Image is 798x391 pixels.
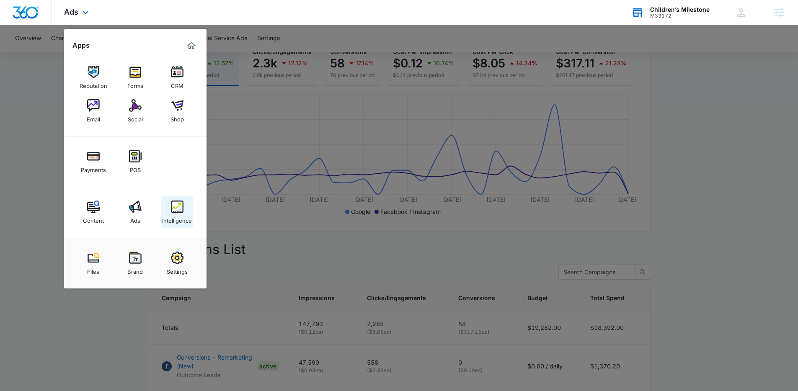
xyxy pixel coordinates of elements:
[650,13,710,19] div: account id
[80,78,107,89] div: Reputation
[130,213,140,224] div: Ads
[119,146,151,177] a: POS
[170,112,184,123] div: Shop
[128,112,143,123] div: Social
[119,95,151,127] a: Social
[119,62,151,93] a: Forms
[77,146,109,177] a: Payments
[127,78,143,89] div: Forms
[81,162,106,173] div: Payments
[161,95,193,127] a: Shop
[161,196,193,228] a: Intelligence
[77,247,109,279] a: Files
[130,162,141,173] div: POS
[77,62,109,93] a: Reputation
[161,247,193,279] a: Settings
[161,62,193,93] a: CRM
[77,95,109,127] a: Email
[87,112,100,123] div: Email
[171,78,183,89] div: CRM
[119,247,151,279] a: Brand
[77,196,109,228] a: Content
[83,213,104,224] div: Content
[650,6,710,13] div: account name
[185,39,198,52] a: Marketing 360® Dashboard
[87,264,99,275] div: Files
[64,8,78,16] span: Ads
[119,196,151,228] a: Ads
[127,264,143,275] div: Brand
[162,213,192,224] div: Intelligence
[167,264,188,275] div: Settings
[72,41,90,49] h2: Apps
